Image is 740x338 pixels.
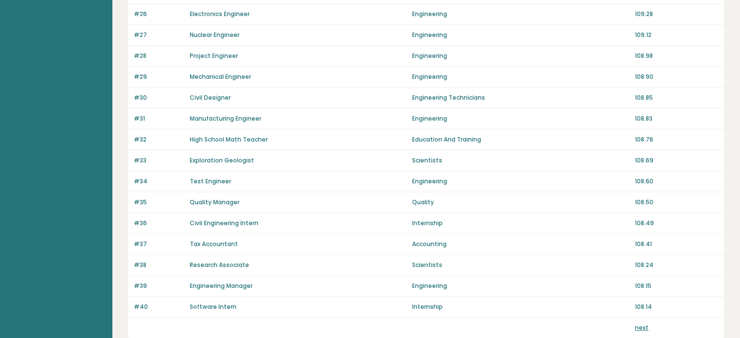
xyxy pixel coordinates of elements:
p: #35 [134,198,184,207]
p: #37 [134,240,184,249]
p: 108.85 [635,93,718,102]
p: Engineering Technicians [412,93,629,102]
p: 108.14 [635,302,718,311]
p: 108.50 [635,198,718,207]
a: Engineering Manager [190,282,253,290]
p: #28 [134,52,184,60]
p: Engineering [412,282,629,290]
p: Accounting [412,240,629,249]
p: Education And Training [412,135,629,144]
a: next [635,323,649,332]
p: 108.83 [635,114,718,123]
p: Engineering [412,177,629,186]
p: Engineering [412,114,629,123]
p: 108.60 [635,177,718,186]
p: Engineering [412,31,629,39]
p: #31 [134,114,184,123]
a: High School Math Teacher [190,135,268,143]
p: 108.49 [635,219,718,228]
a: Civil Engineering Intern [190,219,258,227]
p: #32 [134,135,184,144]
p: Internship [412,219,629,228]
p: 108.98 [635,52,718,60]
p: #27 [134,31,184,39]
a: Software Intern [190,302,236,311]
p: #26 [134,10,184,18]
p: Engineering [412,52,629,60]
p: Internship [412,302,629,311]
a: Tax Accountant [190,240,238,248]
p: 108.69 [635,156,718,165]
p: Engineering [412,72,629,81]
p: #40 [134,302,184,311]
a: Nuclear Engineer [190,31,239,39]
p: Quality [412,198,629,207]
p: 109.28 [635,10,718,18]
a: Civil Designer [190,93,231,102]
p: Scientists [412,261,629,269]
a: Quality Manager [190,198,239,206]
p: 108.24 [635,261,718,269]
a: Project Engineer [190,52,238,60]
p: 108.15 [635,282,718,290]
p: 108.90 [635,72,718,81]
a: Electronics Engineer [190,10,250,18]
a: Manufacturing Engineer [190,114,261,123]
p: 108.76 [635,135,718,144]
p: #29 [134,72,184,81]
a: Mechanical Engineer [190,72,251,81]
p: 109.12 [635,31,718,39]
p: 108.41 [635,240,718,249]
a: Test Engineer [190,177,231,185]
p: #33 [134,156,184,165]
a: Exploration Geologist [190,156,254,164]
p: #38 [134,261,184,269]
p: Scientists [412,156,629,165]
p: #30 [134,93,184,102]
p: #36 [134,219,184,228]
p: #39 [134,282,184,290]
a: Research Associate [190,261,249,269]
p: #34 [134,177,184,186]
p: Engineering [412,10,629,18]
